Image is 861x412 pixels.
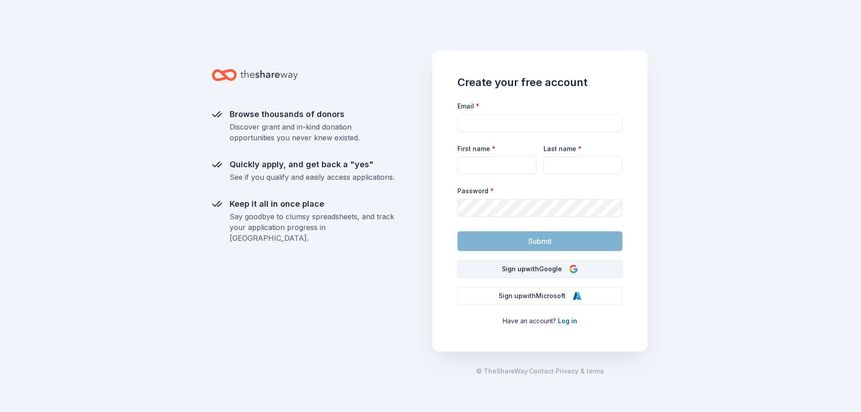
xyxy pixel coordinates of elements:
img: Google Logo [569,265,578,273]
label: Last name [544,144,582,153]
img: Microsoft Logo [573,291,582,300]
label: Email [457,102,479,111]
span: Have an account? [503,317,556,325]
span: © TheShareWay [476,367,527,375]
button: Sign upwithMicrosoft [457,287,622,305]
div: Discover grant and in-kind donation opportunities you never knew existed. [230,121,395,143]
a: Log in [558,317,577,325]
div: Keep it all in once place [230,197,395,211]
a: Contact [529,366,554,377]
a: Privacy & terms [556,366,604,377]
button: Sign upwithGoogle [457,260,622,278]
div: Say goodbye to clumsy spreadsheets, and track your application progress in [GEOGRAPHIC_DATA]. [230,211,395,243]
h1: Create your free account [457,75,622,90]
label: Password [457,186,494,195]
div: Quickly apply, and get back a "yes" [230,157,395,172]
div: Browse thousands of donors [230,107,395,121]
span: · · [476,366,604,377]
label: First name [457,144,496,153]
div: See if you qualify and easily access applications. [230,172,395,182]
